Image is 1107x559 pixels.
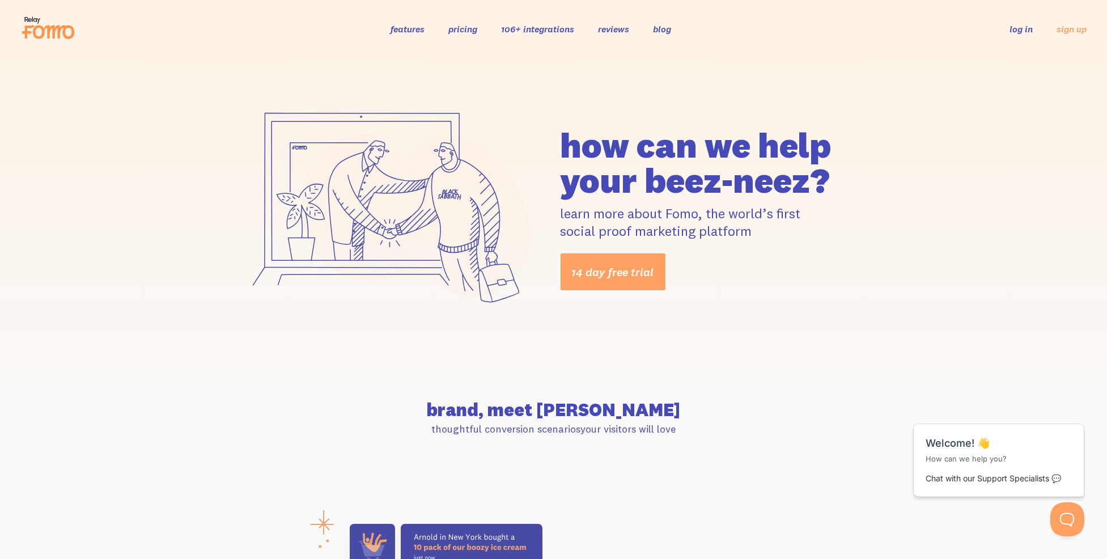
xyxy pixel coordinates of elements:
[448,23,477,35] a: pricing
[501,23,574,35] a: 106+ integrations
[1057,23,1087,35] a: sign up
[561,253,665,290] a: 14 day free trial
[653,23,671,35] a: blog
[908,396,1091,502] iframe: Help Scout Beacon - Messages and Notifications
[237,422,870,435] p: thoughtful conversion scenarios your visitors will love
[561,128,870,198] h1: how can we help your beez-neez?
[598,23,629,35] a: reviews
[391,23,425,35] a: features
[561,205,870,240] p: learn more about Fomo, the world’s first social proof marketing platform
[1050,502,1084,536] iframe: Help Scout Beacon - Open
[237,401,870,419] h2: brand, meet [PERSON_NAME]
[138,66,192,72] a: This data is verified ⓘ
[1010,23,1033,35] a: log in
